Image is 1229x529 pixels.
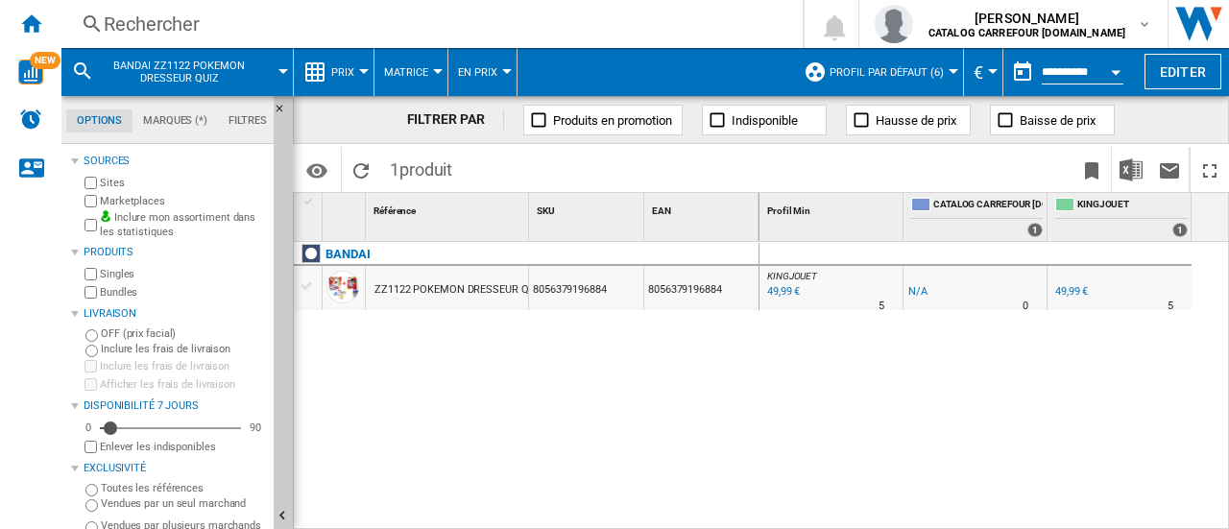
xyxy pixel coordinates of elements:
label: Inclure les frais de livraison [100,359,266,373]
div: Prix [303,48,364,96]
button: Baisse de prix [990,105,1115,135]
button: € [974,48,993,96]
span: En Prix [458,66,497,79]
span: Profil Min [767,205,810,216]
div: Délai de livraison : 5 jours [1168,297,1173,316]
label: Bundles [100,285,266,300]
span: [PERSON_NAME] [928,9,1125,28]
div: Produits [84,245,266,260]
label: Afficher les frais de livraison [100,377,266,392]
span: Hausse de prix [876,113,956,128]
div: Profil Min Sort None [763,193,903,223]
span: KINGJOUET [767,271,817,281]
b: CATALOG CARREFOUR [DOMAIN_NAME] [928,27,1125,39]
span: Indisponible [732,113,798,128]
label: Inclure les frais de livraison [101,342,266,356]
label: Singles [100,267,266,281]
md-slider: Disponibilité [100,419,241,438]
div: Sort None [648,193,759,223]
span: Baisse de prix [1020,113,1096,128]
div: Rechercher [104,11,753,37]
button: Envoyer ce rapport par email [1150,147,1189,192]
button: Options [298,153,336,187]
button: Matrice [384,48,438,96]
div: SKU Sort None [533,193,643,223]
div: 1 offers sold by KINGJOUET [1172,223,1188,237]
div: Sort None [326,193,365,223]
div: CATALOG CARREFOUR [DOMAIN_NAME] 1 offers sold by CATALOG CARREFOUR JOUET.FR [907,193,1047,241]
div: EAN Sort None [648,193,759,223]
input: Vendues par un seul marchand [85,499,98,512]
span: Référence [374,205,416,216]
div: ZZ1122 POKEMON DRESSEUR QUIZ [374,268,544,312]
div: 49,99 € [1055,285,1088,298]
div: Référence Sort None [370,193,528,223]
img: profile.jpg [875,5,913,43]
div: 1 offers sold by CATALOG CARREFOUR JOUET.FR [1027,223,1043,237]
button: Profil par défaut (6) [830,48,953,96]
md-tab-item: Options [66,109,133,132]
md-tab-item: Filtres [218,109,277,132]
div: 90 [245,421,266,435]
button: Prix [331,48,364,96]
span: produit [399,159,452,180]
input: Bundles [84,286,97,299]
input: Sites [84,177,97,189]
button: Indisponible [702,105,827,135]
button: md-calendar [1003,53,1042,91]
span: EAN [652,205,671,216]
input: Afficher les frais de livraison [84,441,97,453]
div: N/A [908,282,928,301]
label: Enlever les indisponibles [100,440,266,454]
span: Profil par défaut (6) [830,66,944,79]
div: Profil par défaut (6) [804,48,953,96]
button: Masquer [274,96,297,131]
input: Toutes les références [85,484,98,496]
button: Hausse de prix [846,105,971,135]
button: Editer [1145,54,1221,89]
div: Sort None [763,193,903,223]
input: Afficher les frais de livraison [84,378,97,391]
div: 49,99 € [1052,282,1088,301]
label: Vendues par un seul marchand [101,496,266,511]
input: Marketplaces [84,195,97,207]
div: BANDAI ZZ1122 POKEMON DRESSEUR QUIZ [71,48,283,96]
span: Matrice [384,66,428,79]
img: mysite-bg-18x18.png [100,210,111,222]
input: Inclure mon assortiment dans les statistiques [84,213,97,237]
label: Inclure mon assortiment dans les statistiques [100,210,266,240]
button: BANDAI ZZ1122 POKEMON DRESSEUR QUIZ [102,48,276,96]
div: 8056379196884 [529,266,643,310]
label: Toutes les références [101,481,266,495]
span: CATALOG CARREFOUR [DOMAIN_NAME] [933,198,1043,214]
span: € [974,62,983,83]
input: Inclure les frais de livraison [85,345,98,357]
input: OFF (prix facial) [85,329,98,342]
span: 1 [380,147,462,187]
div: Sort None [370,193,528,223]
div: KINGJOUET 1 offers sold by KINGJOUET [1051,193,1192,241]
span: NEW [30,52,60,69]
button: Recharger [342,147,380,192]
button: Créer un favoris [1072,147,1111,192]
img: wise-card.svg [18,60,43,84]
button: Produits en promotion [523,105,683,135]
label: Sites [100,176,266,190]
md-menu: Currency [964,48,1003,96]
div: Sort None [533,193,643,223]
button: Télécharger au format Excel [1112,147,1150,192]
div: Cliquez pour filtrer sur cette marque [325,243,370,266]
div: Exclusivité [84,461,266,476]
button: Plein écran [1191,147,1229,192]
div: Mise à jour : vendredi 26 septembre 2025 06:58 [764,282,800,301]
div: Sources [84,154,266,169]
button: Open calendar [1098,52,1133,86]
div: FILTRER PAR [407,110,505,130]
span: Prix [331,66,354,79]
input: Inclure les frais de livraison [84,360,97,373]
div: Disponibilité 7 Jours [84,398,266,414]
span: Produits en promotion [553,113,672,128]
